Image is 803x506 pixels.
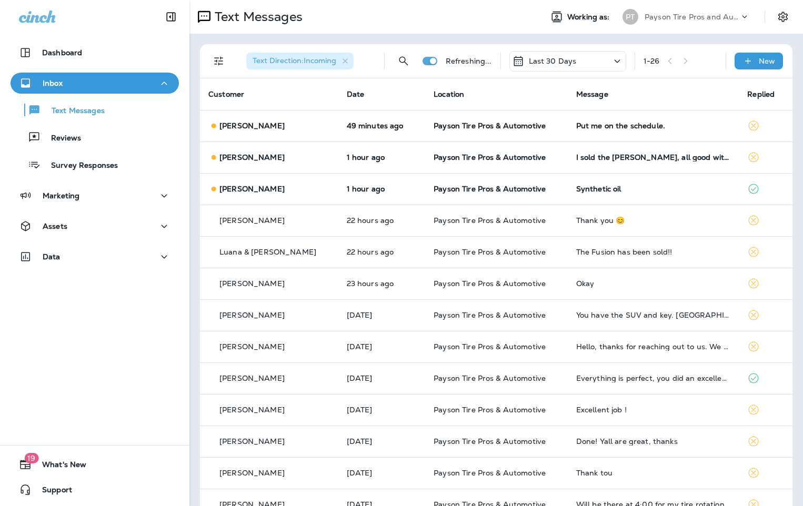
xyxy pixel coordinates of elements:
[576,311,731,319] div: You have the SUV and key. Black Yukon outside near entrance.
[208,50,229,72] button: Filters
[347,469,417,477] p: Aug 14, 2025 09:56 AM
[434,468,546,478] span: Payson Tire Pros & Automotive
[219,437,285,446] p: [PERSON_NAME]
[434,437,546,446] span: Payson Tire Pros & Automotive
[529,57,577,65] p: Last 30 Days
[434,405,546,414] span: Payson Tire Pros & Automotive
[434,89,464,99] span: Location
[623,9,638,25] div: PT
[434,279,546,288] span: Payson Tire Pros & Automotive
[219,342,285,351] p: [PERSON_NAME]
[347,279,417,288] p: Aug 18, 2025 09:55 AM
[576,469,731,477] div: Thank tou
[645,13,739,21] p: Payson Tire Pros and Automotive
[11,42,179,63] button: Dashboard
[393,50,414,72] button: Search Messages
[11,216,179,237] button: Assets
[210,9,303,25] p: Text Messages
[43,222,67,230] p: Assets
[11,73,179,94] button: Inbox
[434,373,546,383] span: Payson Tire Pros & Automotive
[434,121,546,130] span: Payson Tire Pros & Automotive
[576,248,731,256] div: The Fusion has been sold!!
[42,48,82,57] p: Dashboard
[219,153,285,161] p: [PERSON_NAME]
[576,279,731,288] div: Okay
[644,57,660,65] div: 1 - 26
[774,7,792,26] button: Settings
[434,310,546,320] span: Payson Tire Pros & Automotive
[747,89,775,99] span: Replied
[347,248,417,256] p: Aug 18, 2025 11:06 AM
[347,216,417,225] p: Aug 18, 2025 11:22 AM
[11,479,179,500] button: Support
[219,248,316,256] p: Luana & [PERSON_NAME]
[11,126,179,148] button: Reviews
[434,153,546,162] span: Payson Tire Pros & Automotive
[576,437,731,446] div: Done! Yall are great, thanks
[576,89,608,99] span: Message
[246,53,354,69] div: Text Direction:Incoming
[576,406,731,414] div: Excellent job !
[576,185,731,193] div: Synthetic oil
[567,13,612,22] span: Working as:
[576,342,731,351] div: Hello, thanks for reaching out to us. We are doing well by the Grace of God. I did purchase a cou...
[43,191,79,200] p: Marketing
[347,185,417,193] p: Aug 19, 2025 08:21 AM
[219,374,285,382] p: [PERSON_NAME]
[434,184,546,194] span: Payson Tire Pros & Automotive
[347,153,417,161] p: Aug 19, 2025 08:25 AM
[759,57,775,65] p: New
[347,89,365,99] span: Date
[32,460,86,473] span: What's New
[219,279,285,288] p: [PERSON_NAME]
[219,311,285,319] p: [PERSON_NAME]
[208,89,244,99] span: Customer
[156,6,186,27] button: Collapse Sidebar
[41,134,81,144] p: Reviews
[434,342,546,351] span: Payson Tire Pros & Automotive
[347,406,417,414] p: Aug 15, 2025 06:50 AM
[347,342,417,351] p: Aug 16, 2025 10:48 AM
[11,185,179,206] button: Marketing
[41,106,105,116] p: Text Messages
[576,374,731,382] div: Everything is perfect, you did an excellent job and service.
[32,485,72,498] span: Support
[576,153,731,161] div: I sold the Morano, all good with Volvo.
[24,453,38,463] span: 19
[347,311,417,319] p: Aug 17, 2025 10:37 AM
[446,57,492,65] p: Refreshing...
[219,406,285,414] p: [PERSON_NAME]
[347,374,417,382] p: Aug 15, 2025 09:49 AM
[576,122,731,130] div: Put me on the schedule.
[253,56,336,65] span: Text Direction : Incoming
[219,469,285,477] p: [PERSON_NAME]
[11,454,179,475] button: 19What's New
[43,79,63,87] p: Inbox
[11,246,179,267] button: Data
[347,122,417,130] p: Aug 19, 2025 08:40 AM
[347,437,417,446] p: Aug 14, 2025 03:54 PM
[219,216,285,225] p: [PERSON_NAME]
[41,161,118,171] p: Survey Responses
[219,122,285,130] p: [PERSON_NAME]
[11,99,179,121] button: Text Messages
[576,216,731,225] div: Thank you 😊
[434,247,546,257] span: Payson Tire Pros & Automotive
[219,185,285,193] p: [PERSON_NAME]
[434,216,546,225] span: Payson Tire Pros & Automotive
[11,154,179,176] button: Survey Responses
[43,252,61,261] p: Data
